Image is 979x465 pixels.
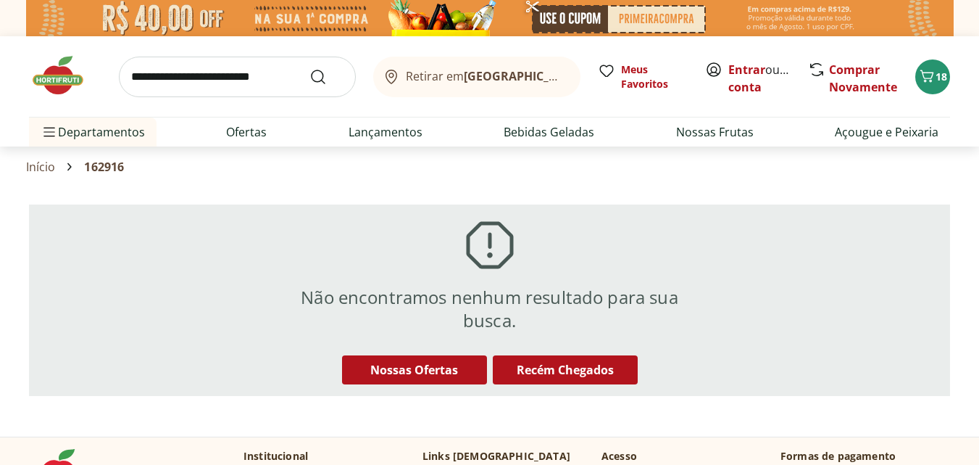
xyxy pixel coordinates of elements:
[342,355,487,384] button: Nossas Ofertas
[41,115,145,149] span: Departamentos
[936,70,947,83] span: 18
[835,123,938,141] a: Açougue e Peixaria
[349,123,422,141] a: Lançamentos
[422,449,570,464] p: Links [DEMOGRAPHIC_DATA]
[621,62,688,91] span: Meus Favoritos
[464,68,708,84] b: [GEOGRAPHIC_DATA]/[GEOGRAPHIC_DATA]
[829,62,897,95] a: Comprar Novamente
[728,61,793,96] span: ou
[915,59,950,94] button: Carrinho
[406,70,566,83] span: Retirar em
[676,123,754,141] a: Nossas Frutas
[728,62,765,78] a: Entrar
[29,54,101,97] img: Hortifruti
[493,355,638,384] button: Recém Chegados
[598,62,688,91] a: Meus Favoritos
[243,449,308,464] p: Institucional
[84,160,124,173] span: 162916
[226,123,267,141] a: Ofertas
[309,68,344,86] button: Submit Search
[41,115,58,149] button: Menu
[119,57,356,97] input: search
[26,160,56,173] a: Início
[283,286,696,332] h2: Não encontramos nenhum resultado para sua busca.
[504,123,594,141] a: Bebidas Geladas
[728,62,808,95] a: Criar conta
[601,449,637,464] p: Acesso
[370,362,458,378] span: Nossas Ofertas
[373,57,580,97] button: Retirar em[GEOGRAPHIC_DATA]/[GEOGRAPHIC_DATA]
[517,362,614,378] span: Recém Chegados
[780,449,950,464] p: Formas de pagamento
